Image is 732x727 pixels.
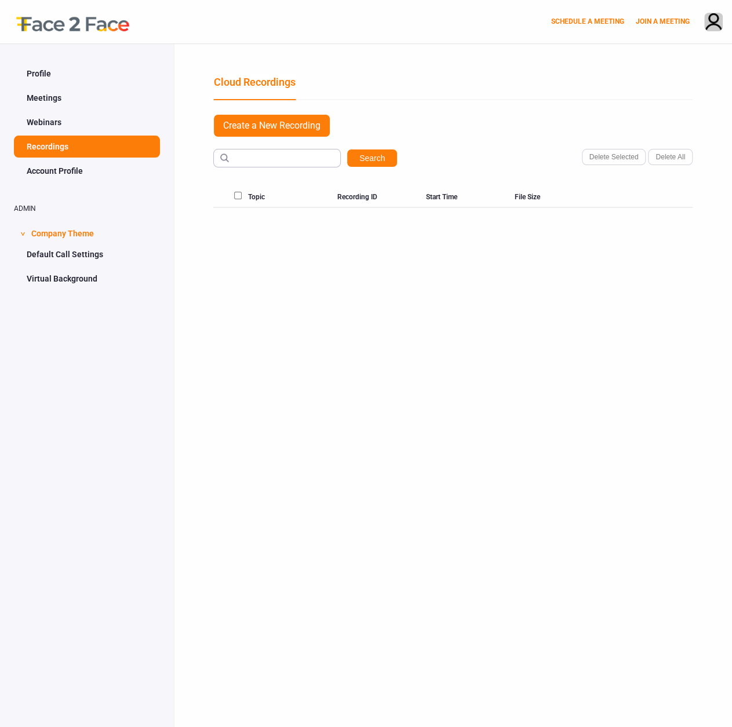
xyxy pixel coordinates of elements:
[17,232,28,236] span: >
[14,205,160,213] h2: ADMIN
[14,63,160,85] a: Profile
[551,17,624,25] a: SCHEDULE A MEETING
[31,221,94,243] span: Company Theme
[213,114,330,137] a: Create a New Recording
[14,87,160,109] a: Meetings
[14,111,160,133] a: Webinars
[426,187,515,208] div: Start Time
[337,187,425,208] div: Recording ID
[213,74,296,100] a: Cloud Recordings
[248,187,337,208] div: Topic
[14,160,160,182] a: Account Profile
[14,243,160,265] a: Default Call Settings
[14,268,160,290] a: Virtual Background
[636,17,690,25] a: JOIN A MEETING
[220,154,229,162] img: haGk5Ch+A0+liuDR3YSCAAAAAElFTkSuQmCC
[515,187,603,208] div: File Size
[705,13,722,32] img: avatar.710606db.png
[14,136,160,158] a: Recordings
[347,149,398,167] button: Search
